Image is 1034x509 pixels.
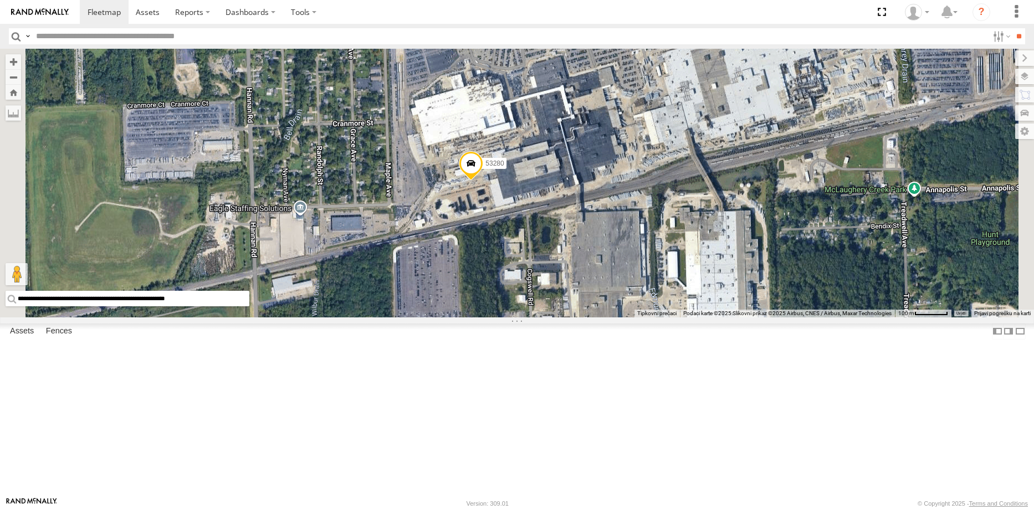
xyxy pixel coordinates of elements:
div: Version: 309.01 [467,500,509,507]
label: Hide Summary Table [1015,323,1026,340]
label: Dock Summary Table to the Right [1003,323,1014,340]
div: Miky Transport [901,4,933,20]
label: Search Filter Options [989,28,1012,44]
a: Visit our Website [6,498,57,509]
label: Map Settings [1015,124,1034,139]
button: Zoom out [6,69,21,85]
div: © Copyright 2025 - [918,500,1028,507]
button: Tipkovni prečaci [637,310,677,317]
button: Povucite Pegmana na kartu da biste otvorili Street View [6,263,28,285]
label: Measure [6,105,21,121]
i: ? [972,3,990,21]
img: rand-logo.svg [11,8,69,16]
a: Prijavi pogrešku na karti [974,310,1031,316]
button: Zoom in [6,54,21,69]
span: 53280 [485,160,504,167]
a: Terms and Conditions [969,500,1028,507]
label: Dock Summary Table to the Left [992,323,1003,340]
button: Zoom Home [6,85,21,100]
span: Podaci karte ©2025 Slikovni prikaz ©2025 Airbus, CNES / Airbus, Maxar Technologies [683,310,892,316]
label: Assets [4,323,39,339]
button: Mjerilo karte: 100 m naprema 57 piksela [895,310,951,317]
label: Fences [40,323,78,339]
label: Search Query [23,28,32,44]
span: 100 m [898,310,914,316]
a: Uvjeti (otvara se u novoj kartici) [956,311,966,316]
